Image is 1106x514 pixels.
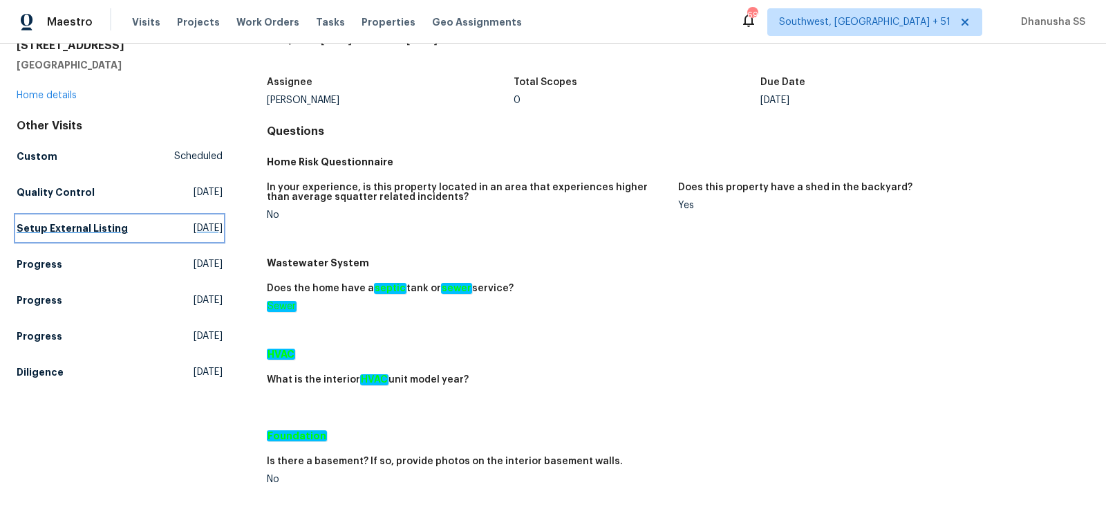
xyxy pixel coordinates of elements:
span: Work Orders [236,15,299,29]
h5: Due Date [760,77,805,87]
h5: Progress [17,257,62,271]
h4: Questions [267,125,1089,138]
em: septic [374,283,406,294]
a: Home details [17,91,77,100]
h5: Assignee [267,77,312,87]
span: [DATE] [194,257,223,271]
h5: Home Risk Questionnaire [267,155,1089,169]
h5: Quality Control [17,185,95,199]
h5: Progress [17,329,62,343]
em: Foundation [267,430,327,441]
div: Yes [678,201,1078,210]
span: Scheduled [174,149,223,163]
h5: What is the interior unit model year? [267,375,469,385]
a: Progress[DATE] [17,288,223,313]
em: Sewer [267,301,297,312]
h5: Is there a basement? If so, provide photos on the interior basement walls. [267,457,623,466]
span: [DATE] [194,329,223,343]
h5: Does the home have a tank or service? [267,284,514,293]
em: sewer [441,283,472,294]
span: Dhanusha SS [1015,15,1085,29]
span: Projects [177,15,220,29]
div: Completed: to [267,33,1089,69]
h5: [GEOGRAPHIC_DATA] [17,58,223,72]
span: Southwest, [GEOGRAPHIC_DATA] + 51 [779,15,950,29]
a: Progress[DATE] [17,324,223,349]
h5: Custom [17,149,57,163]
div: No [267,475,667,484]
div: Other Visits [17,119,223,133]
span: Geo Assignments [432,15,522,29]
a: CustomScheduled [17,144,223,169]
div: 0 [514,95,760,105]
div: 691 [747,8,757,22]
span: [DATE] [194,293,223,307]
span: Maestro [47,15,93,29]
em: HVAC [360,374,388,385]
span: [DATE] [194,365,223,379]
h5: Does this property have a shed in the backyard? [678,183,912,192]
a: Progress[DATE] [17,252,223,277]
span: [DATE] [194,185,223,199]
span: Properties [362,15,415,29]
h5: Wastewater System [267,256,1089,270]
span: Tasks [316,17,345,27]
div: [PERSON_NAME] [267,95,514,105]
h5: Diligence [17,365,64,379]
div: No [267,210,667,220]
em: HVAC [267,349,295,360]
h5: In your experience, is this property located in an area that experiences higher than average squa... [267,183,667,202]
h5: Setup External Listing [17,221,128,235]
h5: Progress [17,293,62,307]
div: [DATE] [760,95,1007,105]
a: Diligence[DATE] [17,360,223,385]
a: Quality Control[DATE] [17,180,223,205]
h5: Total Scopes [514,77,577,87]
a: Setup External Listing[DATE] [17,216,223,241]
span: [DATE] [194,221,223,235]
h2: [STREET_ADDRESS] [17,39,223,53]
span: Visits [132,15,160,29]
